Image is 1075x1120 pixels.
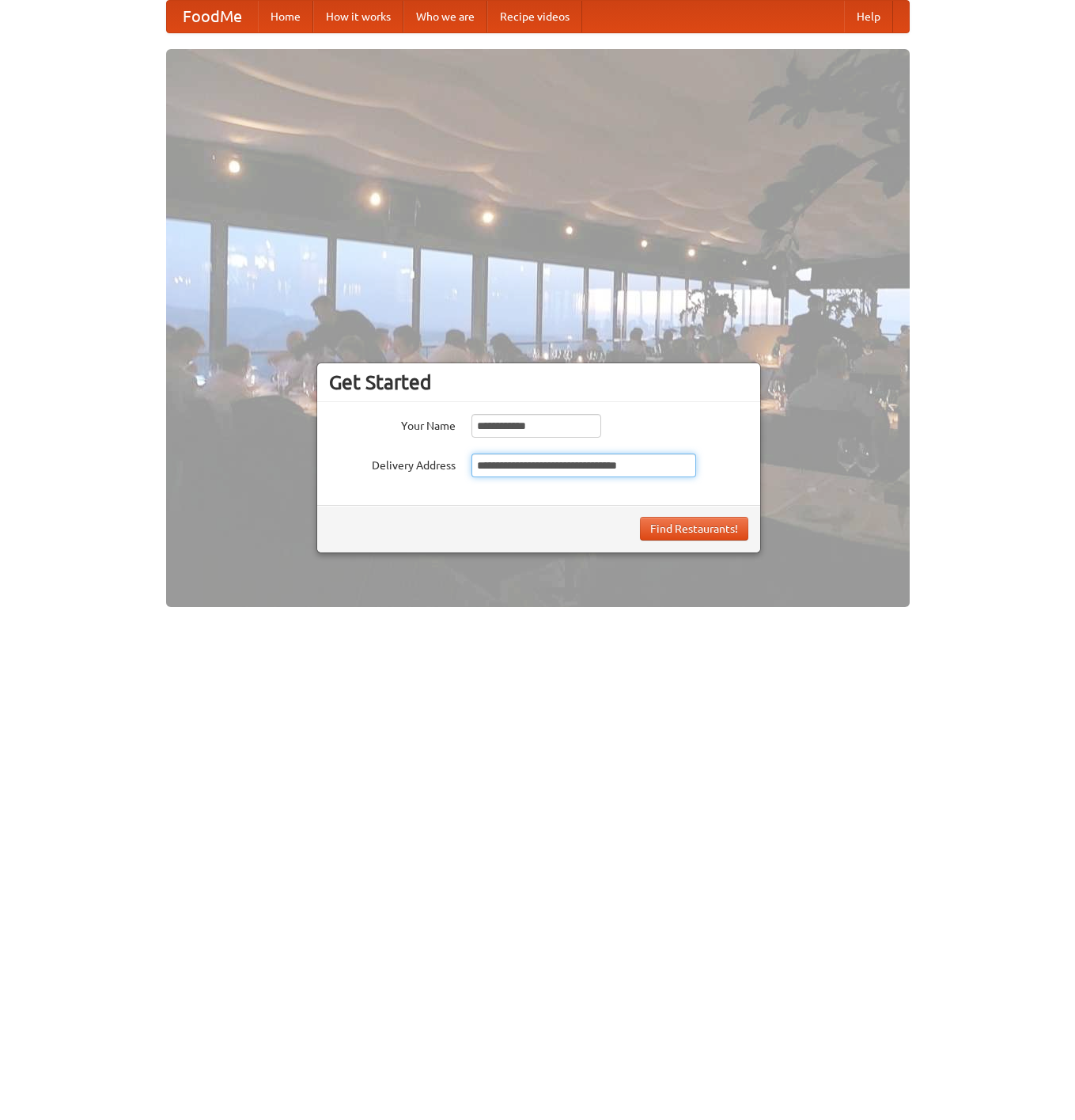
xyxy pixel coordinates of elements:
a: How it works [313,1,403,32]
button: Find Restaurants! [640,517,748,541]
h3: Get Started [329,370,748,394]
a: Recipe videos [487,1,582,32]
label: Delivery Address [329,454,456,473]
a: Help [844,1,893,32]
a: Home [258,1,313,32]
label: Your Name [329,414,456,434]
a: FoodMe [167,1,258,32]
a: Who we are [403,1,487,32]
